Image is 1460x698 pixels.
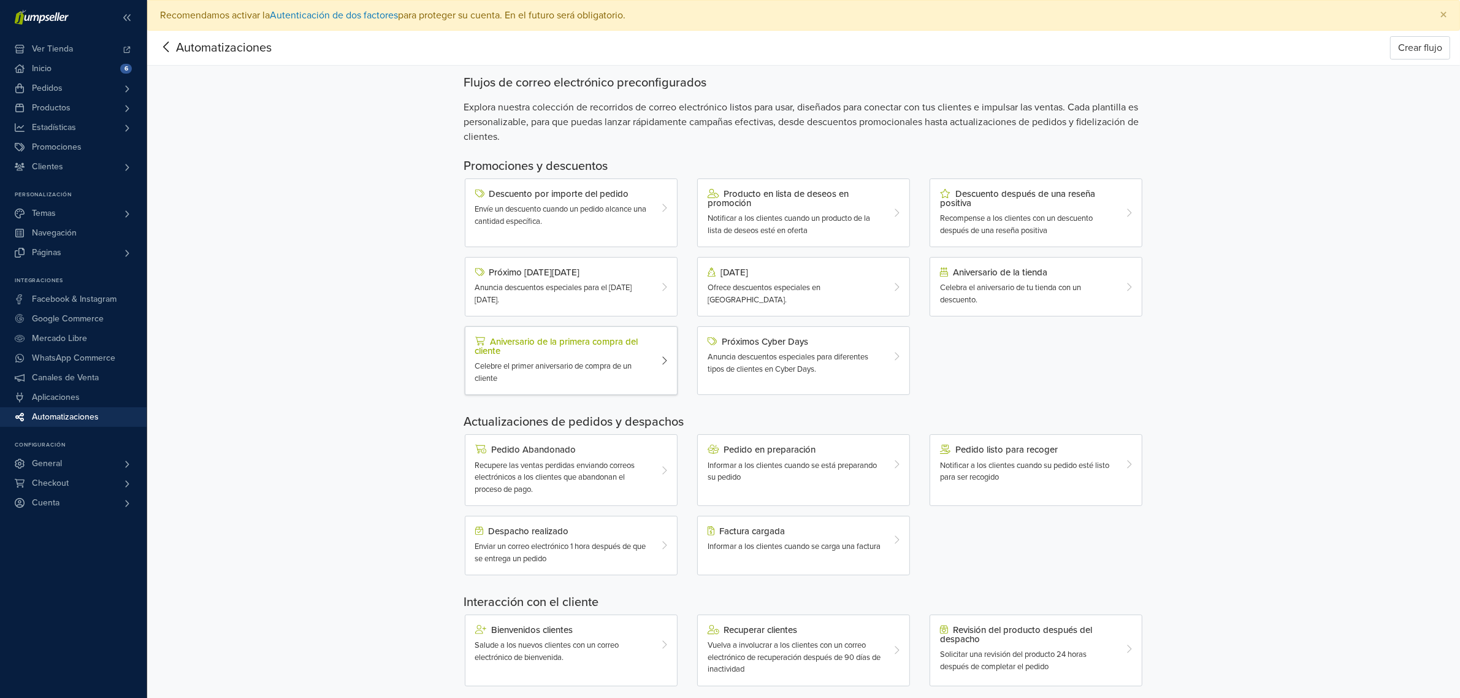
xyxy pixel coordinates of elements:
[708,445,882,454] div: Pedido en preparación
[32,118,76,137] span: Estadísticas
[32,454,62,474] span: General
[15,277,147,285] p: Integraciones
[940,445,1115,454] div: Pedido listo para recoger
[940,625,1115,644] div: Revisión del producto después del despacho
[32,223,77,243] span: Navegación
[475,361,632,383] span: Celebre el primer aniversario de compra de un cliente
[708,640,881,674] span: Vuelva a involucrar a los clientes con un correo electrónico de recuperación después de 90 días d...
[464,415,1144,429] h5: Actualizaciones de pedidos y despachos
[157,39,253,57] span: Automatizaciones
[15,442,147,449] p: Configuración
[940,650,1087,672] span: Solicitar una revisión del producto 24 horas después de completar el pedido
[475,267,650,277] div: Próximo [DATE][DATE]
[940,189,1115,208] div: Descuento después de una reseña positiva
[32,388,80,407] span: Aplicaciones
[940,283,1081,305] span: Celebra el aniversario de tu tienda con un descuento.
[708,461,877,483] span: Informar a los clientes cuando se está preparando su pedido
[1440,6,1447,24] span: ×
[464,75,1144,90] div: Flujos de correo electrónico preconfigurados
[32,157,63,177] span: Clientes
[464,159,1144,174] h5: Promociones y descuentos
[32,204,56,223] span: Temas
[475,640,619,662] span: Salude a los nuevos clientes con un correo electrónico de bienvenida.
[940,267,1115,277] div: Aniversario de la tienda
[32,39,73,59] span: Ver Tienda
[708,337,882,347] div: Próximos Cyber Days
[475,461,635,494] span: Recupere las ventas perdidas enviando correos electrónicos a los clientes que abandonan el proces...
[32,474,69,493] span: Checkout
[475,337,650,356] div: Aniversario de la primera compra del cliente
[32,137,82,157] span: Promociones
[708,526,882,536] div: Factura cargada
[270,9,398,21] a: Autenticación de dos factores
[1428,1,1459,30] button: Close
[32,348,115,368] span: WhatsApp Commerce
[32,368,99,388] span: Canales de Venta
[464,595,1144,610] h5: Interacción con el cliente
[32,59,52,79] span: Inicio
[32,79,63,98] span: Pedidos
[475,445,650,454] div: Pedido Abandonado
[32,309,104,329] span: Google Commerce
[475,283,632,305] span: Anuncia descuentos especiales para el [DATE][DATE].
[464,100,1144,144] span: Explora nuestra colección de recorridos de correo electrónico listos para usar, diseñados para co...
[708,352,868,374] span: Anuncia descuentos especiales para diferentes tipos de clientes en Cyber Days.
[708,625,882,635] div: Recuperar clientes
[32,243,61,263] span: Páginas
[475,542,646,564] span: Enviar un correo electrónico 1 hora después de que se entrega un pedido
[708,542,881,551] span: Informar a los clientes cuando se carga una factura
[32,407,99,427] span: Automatizaciones
[32,329,87,348] span: Mercado Libre
[32,290,117,309] span: Facebook & Instagram
[708,267,882,277] div: [DATE]
[32,493,59,513] span: Cuenta
[940,461,1109,483] span: Notificar a los clientes cuando su pedido esté listo para ser recogido
[708,189,882,208] div: Producto en lista de deseos en promoción
[1390,36,1450,59] button: Crear flujo
[15,191,147,199] p: Personalización
[475,189,650,199] div: Descuento por importe del pedido
[940,213,1093,236] span: Recompense a los clientes con un descuento después de una reseña positiva
[475,526,650,536] div: Despacho realizado
[475,625,650,635] div: Bienvenidos clientes
[475,204,647,226] span: Envíe un descuento cuando un pedido alcance una cantidad específica.
[708,283,820,305] span: Ofrece descuentos especiales en [GEOGRAPHIC_DATA].
[120,64,132,74] span: 6
[708,213,870,236] span: Notificar a los clientes cuando un producto de la lista de deseos esté en oferta
[32,98,71,118] span: Productos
